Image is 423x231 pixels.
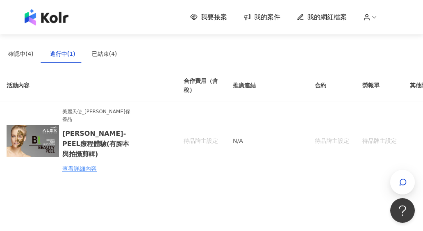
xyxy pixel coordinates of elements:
[62,164,134,173] div: 查看詳細內容
[92,49,117,58] div: 已結束(4)
[201,13,227,22] span: 我要接案
[62,128,134,159] h6: [PERSON_NAME]-PEEL療程體驗(有腳本與拍攝剪輯)
[177,70,226,101] th: 合作費用（含稅）
[308,70,356,101] th: 合約
[190,13,227,22] a: 我要接案
[25,9,68,25] img: logo
[184,136,220,145] div: 待品牌主設定
[390,198,415,223] iframe: Help Scout Beacon - Open
[307,13,347,22] span: 我的網紅檔案
[7,114,59,167] img: ALEX B-PEEL療程
[315,136,349,145] div: 待品牌主設定
[254,13,280,22] span: 我的案件
[226,70,308,101] th: 推廣連結
[362,136,397,145] div: 待品牌主設定
[62,108,134,124] span: 美麗天使_[PERSON_NAME]保養品
[8,49,34,58] div: 確認中(4)
[297,13,347,22] a: 我的網紅檔案
[243,13,280,22] a: 我的案件
[50,49,75,58] div: 進行中(1)
[356,70,403,101] th: 勞報單
[233,136,302,145] p: N/A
